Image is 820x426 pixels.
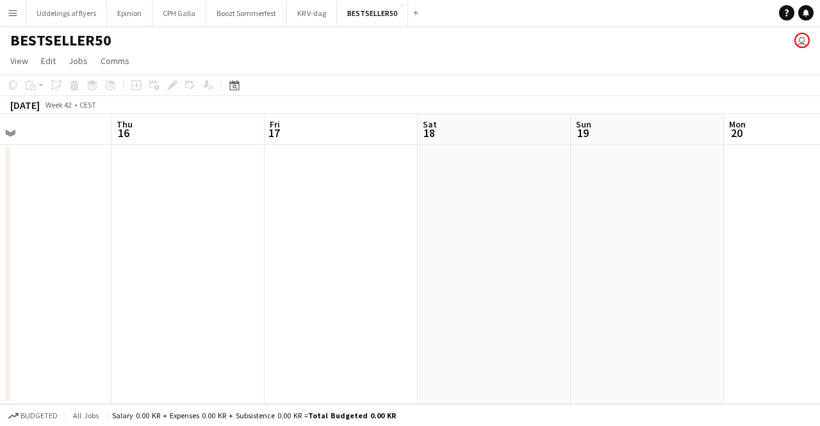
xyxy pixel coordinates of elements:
[63,53,93,69] a: Jobs
[206,1,287,26] button: Boozt Sommerfest
[117,119,133,130] span: Thu
[101,55,129,67] span: Comms
[26,1,107,26] button: Uddelings af flyers
[115,126,133,140] span: 16
[337,1,408,26] button: BESTSELLER50
[729,119,746,130] span: Mon
[79,100,96,110] div: CEST
[308,411,396,420] span: Total Budgeted 0.00 KR
[41,55,56,67] span: Edit
[70,411,101,420] span: All jobs
[152,1,206,26] button: CPH Galla
[42,100,74,110] span: Week 42
[270,119,280,130] span: Fri
[727,126,746,140] span: 20
[5,53,33,69] a: View
[421,126,437,140] span: 18
[268,126,280,140] span: 17
[574,126,591,140] span: 19
[36,53,61,69] a: Edit
[576,119,591,130] span: Sun
[107,1,152,26] button: Epinion
[112,411,396,420] div: Salary 0.00 KR + Expenses 0.00 KR + Subsistence 0.00 KR =
[10,55,28,67] span: View
[423,119,437,130] span: Sat
[10,99,40,111] div: [DATE]
[10,31,111,50] h1: BESTSELLER50
[287,1,337,26] button: KR V-dag
[20,411,58,420] span: Budgeted
[794,33,810,48] app-user-avatar: Luna Amalie Sander
[95,53,135,69] a: Comms
[6,409,60,423] button: Budgeted
[69,55,88,67] span: Jobs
